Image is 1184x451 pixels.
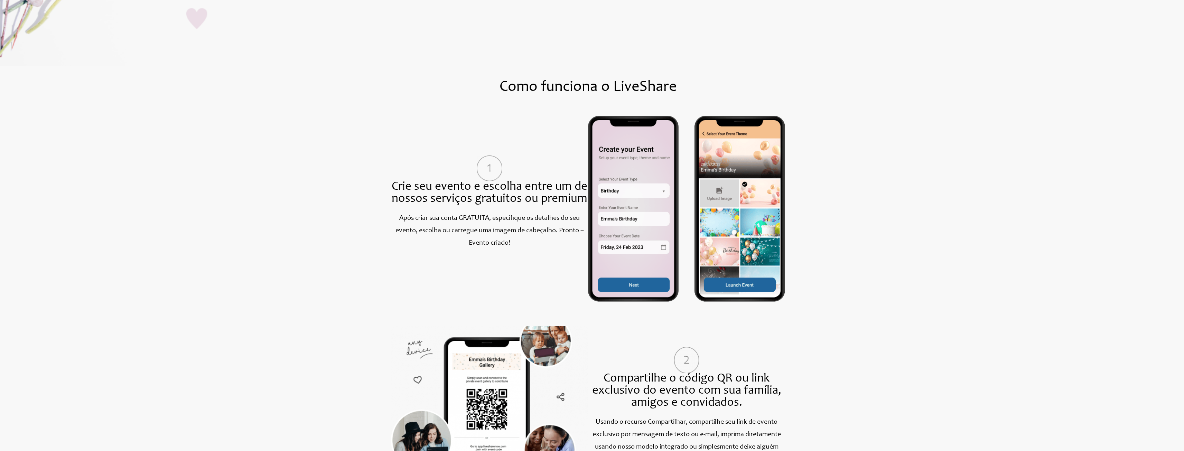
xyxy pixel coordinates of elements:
img: Como funciona o LiveShare [588,116,785,302]
font: Como funciona o LiveShare [500,80,677,95]
font: Crie seu evento e escolha entre um de nossos serviços gratuitos ou premium [392,181,587,205]
img: hiw_step_one [477,156,502,181]
font: Após criar sua conta GRATUITA, especifique os detalhes do seu evento, escolha ou carregue uma ima... [395,215,584,247]
img: hiw_step_two [674,347,699,373]
font: Compartilhe o código QR ou link exclusivo do evento com sua família, amigos e convidados. [592,373,781,409]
